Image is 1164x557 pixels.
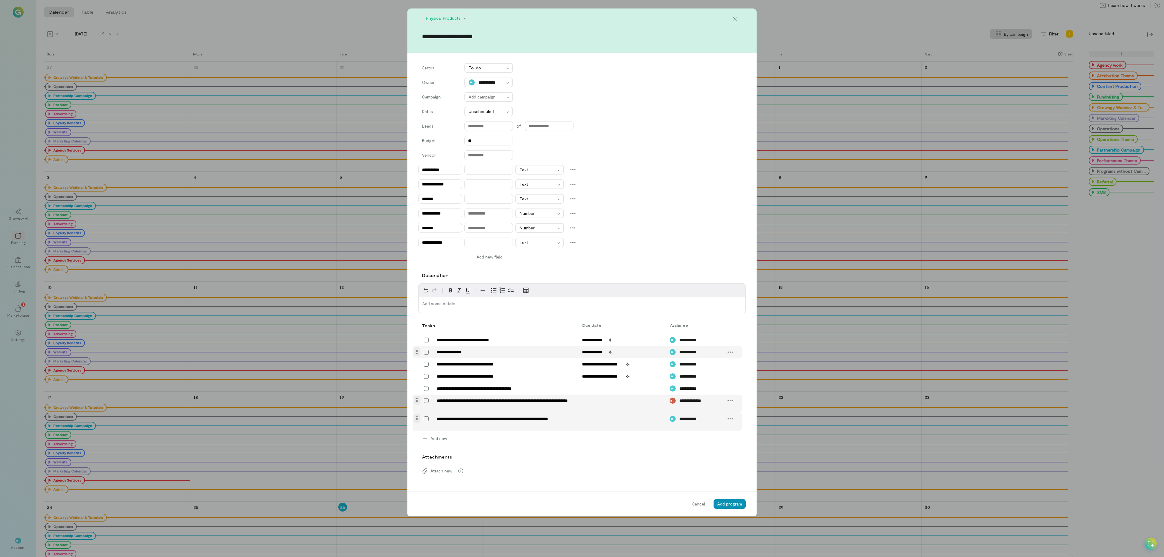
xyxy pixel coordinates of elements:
[579,323,666,328] div: Due date
[430,468,452,474] span: Attach new
[422,123,458,131] label: Leads
[422,94,458,102] label: Campaign
[666,323,724,328] div: Assignee
[490,286,498,295] button: Bulleted list
[692,501,705,507] span: Cancel
[430,435,447,442] span: Add new
[463,286,472,295] button: Underline
[422,286,430,295] button: Undo Ctrl+Z
[490,286,515,295] div: toggle group
[422,272,448,278] label: Description
[717,501,742,506] span: Add program
[498,286,507,295] button: Numbered list
[507,286,515,295] button: Check list
[422,323,433,329] div: Tasks
[418,465,746,477] div: Attach new
[422,65,458,73] label: Status
[517,123,521,129] span: of
[455,286,463,295] button: Italic
[419,297,745,313] div: editable markdown
[422,152,458,160] label: Vendor
[422,108,458,115] label: Dates
[714,499,746,509] button: Add program
[477,254,503,260] span: Add new field
[422,138,458,145] label: Budget
[422,454,452,460] label: Attachments
[447,286,455,295] button: Bold
[422,79,458,87] label: Owner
